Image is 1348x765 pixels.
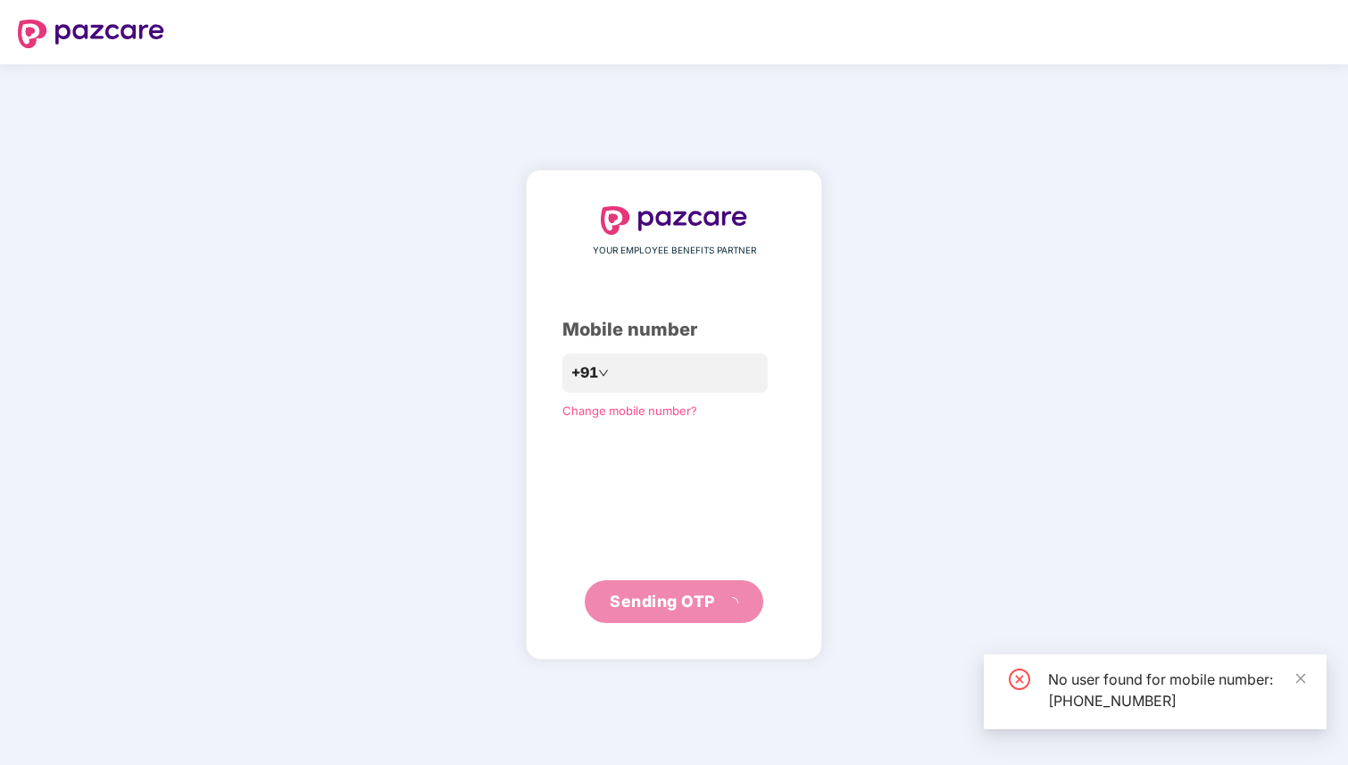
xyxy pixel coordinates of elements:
[585,580,763,623] button: Sending OTPloading
[562,403,697,418] a: Change mobile number?
[1048,669,1305,711] div: No user found for mobile number: [PHONE_NUMBER]
[601,206,747,235] img: logo
[1294,672,1307,685] span: close
[18,20,164,48] img: logo
[1009,669,1030,690] span: close-circle
[571,362,598,384] span: +91
[593,244,756,258] span: YOUR EMPLOYEE BENEFITS PARTNER
[598,368,609,378] span: down
[562,316,786,344] div: Mobile number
